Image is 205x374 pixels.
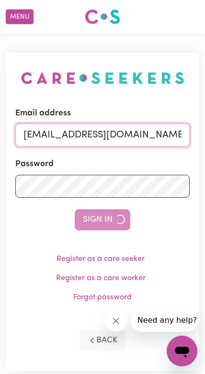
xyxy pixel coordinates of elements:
img: Careseekers logo [85,8,120,25]
a: Careseekers logo [85,6,120,28]
a: Register as a care worker [56,274,146,282]
label: Password [15,158,54,170]
iframe: Message from company [131,308,197,332]
a: Forgot password [73,294,132,301]
label: Email address [15,107,71,120]
button: Menu [6,10,34,24]
input: Email address [15,124,190,147]
iframe: Button to launch messaging window [167,336,197,366]
a: Register as a care seeker [57,255,145,263]
iframe: Close message [105,310,127,332]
